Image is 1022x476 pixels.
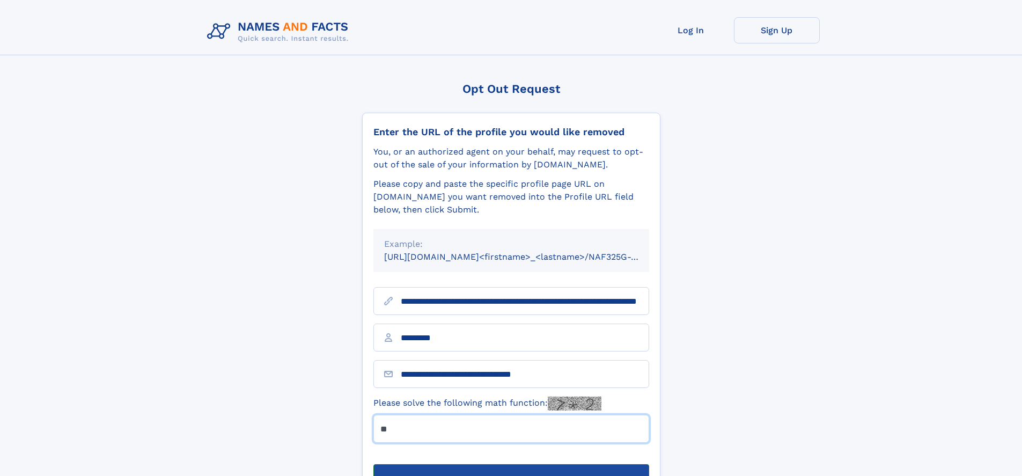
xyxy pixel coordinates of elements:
[373,145,649,171] div: You, or an authorized agent on your behalf, may request to opt-out of the sale of your informatio...
[203,17,357,46] img: Logo Names and Facts
[734,17,820,43] a: Sign Up
[648,17,734,43] a: Log In
[384,238,638,251] div: Example:
[373,178,649,216] div: Please copy and paste the specific profile page URL on [DOMAIN_NAME] you want removed into the Pr...
[384,252,670,262] small: [URL][DOMAIN_NAME]<firstname>_<lastname>/NAF325G-xxxxxxxx
[373,126,649,138] div: Enter the URL of the profile you would like removed
[373,397,601,411] label: Please solve the following math function:
[362,82,660,96] div: Opt Out Request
